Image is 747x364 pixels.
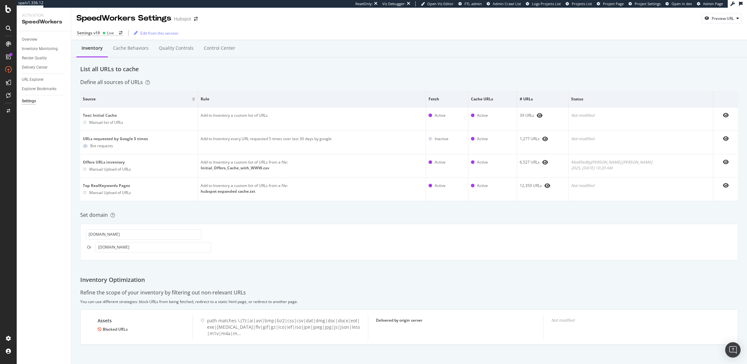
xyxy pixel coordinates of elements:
span: # URLs [520,96,564,102]
div: Delivery Center [22,64,48,71]
span: Open in dev [672,1,692,6]
span: Source [83,96,190,102]
div: eye [542,160,548,165]
a: URL Explorer [22,76,66,83]
span: Cache URLs [471,96,513,102]
div: Inventory [82,45,103,51]
div: Render Quality [22,55,47,62]
div: Active [477,113,488,118]
span: Project Page [603,1,624,6]
div: Manual Upload of URLs [89,190,131,195]
div: Active [477,159,488,165]
a: Open in dev [665,1,692,6]
div: Manual Upload of URLs [89,166,131,172]
button: Edit from this version [131,28,178,38]
span: Projects List [572,1,592,6]
div: Active [435,159,446,165]
a: Project Page [597,1,624,6]
div: Active [477,136,488,142]
td: Add to Inventory every URL requested 5 times over last 30 days by google [198,131,426,154]
div: Not modified [571,136,710,142]
div: URLs requested by Google 5 times [83,136,195,142]
div: hubspot expanded cache.txt [201,189,423,194]
a: Admin Page [697,1,723,6]
span: Logs Projects List [532,1,561,6]
div: Explorer Bookmarks [22,86,56,92]
div: 1,277 URLs [520,136,566,142]
div: eye [544,183,550,188]
button: Preview URL [702,13,742,23]
span: Fetch [429,96,464,102]
a: FTL admin [458,1,482,6]
td: Add to Inventory a custom list of URLs [198,107,426,131]
span: Admin Crawl List [493,1,521,6]
a: Logs Projects List [526,1,561,6]
div: Blocked URLs [98,326,185,332]
div: Delivered by origin server [376,317,535,323]
div: Overview [22,36,37,43]
div: Activation [22,13,66,18]
a: Open Viz Editor [421,1,454,6]
div: Top RealKeywords Pages [83,183,195,189]
div: ReadOnly: [355,1,373,6]
div: arrow-right-arrow-left [194,17,198,21]
a: Explorer Bookmarks [22,86,66,92]
span: Admin Page [703,1,723,6]
div: Add to Inventory a custom list of URLs from a file: [201,183,423,189]
div: Active [435,183,446,189]
div: Offers URLs inventory [83,159,195,165]
div: 12,359 URLs [520,183,566,189]
a: Overview [22,36,66,43]
div: Quality Controls [159,45,194,51]
div: eye [723,113,729,118]
div: Refine the scope of your inventory by filtering out non-relevant URLs [80,289,246,296]
span: Status [571,96,709,102]
div: Not modified [551,317,711,323]
div: Set domain [80,211,738,219]
div: eye [723,136,729,141]
div: Edit from this version [140,30,178,36]
a: Settings [22,98,66,105]
div: Or [86,244,93,250]
a: Admin Crawl List [487,1,521,6]
a: Delivery Center [22,64,66,71]
span: Project Settings [635,1,661,6]
div: You can use different strategies: block URLs from being fetched, redirect to a static html page, ... [80,299,738,304]
div: eye [723,159,729,165]
div: Live [107,30,114,36]
div: List all URLs to cache [80,65,738,73]
a: Render Quality [22,55,66,62]
div: Manual list of URLs [89,120,123,125]
div: Not modified [571,113,710,118]
div: Open Intercom Messenger [725,342,741,358]
div: Initial_Offers_Cache_with_WWW.csv [201,165,423,171]
div: Settings [22,98,36,105]
span: FTL admin [465,1,482,6]
div: Control Center [204,45,235,51]
div: eye [542,136,548,141]
div: Active [477,183,488,189]
div: 39 URLs [520,113,566,118]
div: Define all sources of URLs [80,79,150,86]
div: eye [537,113,543,118]
div: Inventory Optimization [80,276,738,284]
div: Bot requests [90,143,113,148]
div: SpeedWorkers Settings [76,13,171,24]
div: Settings v19 [77,30,100,36]
div: Inactive [435,136,448,142]
div: Assets [98,317,185,324]
div: eye [723,183,729,188]
div: SpeedWorkers [22,18,66,26]
div: Active [435,113,446,118]
div: Hubspot [174,16,191,22]
div: Cache behaviors [113,45,149,51]
div: Test: Initial Cache [83,113,195,118]
div: Viz Debugger: [382,1,405,6]
span: ... [237,330,241,336]
div: Preview URL [712,16,734,21]
div: arrow-right-arrow-left [119,31,123,35]
div: Inventory Monitoring [22,46,58,52]
div: Add to Inventory a custom list of URLs from a file: [201,159,423,165]
div: path matches \.(7z|ai|avi|bmp|bz2|css|csv|dat|dmg|doc|docx|eot|exe|[MEDICAL_DATA]|flv|gif|gz|ico|... [207,317,360,337]
a: Projects List [566,1,592,6]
